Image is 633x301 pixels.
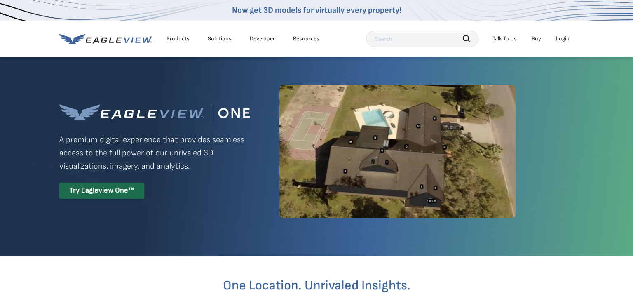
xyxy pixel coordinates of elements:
[232,5,401,15] a: Now get 3D models for virtually every property!
[59,183,144,199] div: Try Eagleview One™
[556,35,570,42] div: Login
[366,31,478,47] input: Search
[293,35,319,42] div: Resources
[59,104,250,123] img: Eagleview One™
[66,279,567,292] h2: One Location. Unrivaled Insights.
[166,35,190,42] div: Products
[59,133,250,173] p: A premium digital experience that provides seamless access to the full power of our unrivaled 3D ...
[208,35,232,42] div: Solutions
[492,35,517,42] div: Talk To Us
[250,35,275,42] a: Developer
[532,35,541,42] a: Buy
